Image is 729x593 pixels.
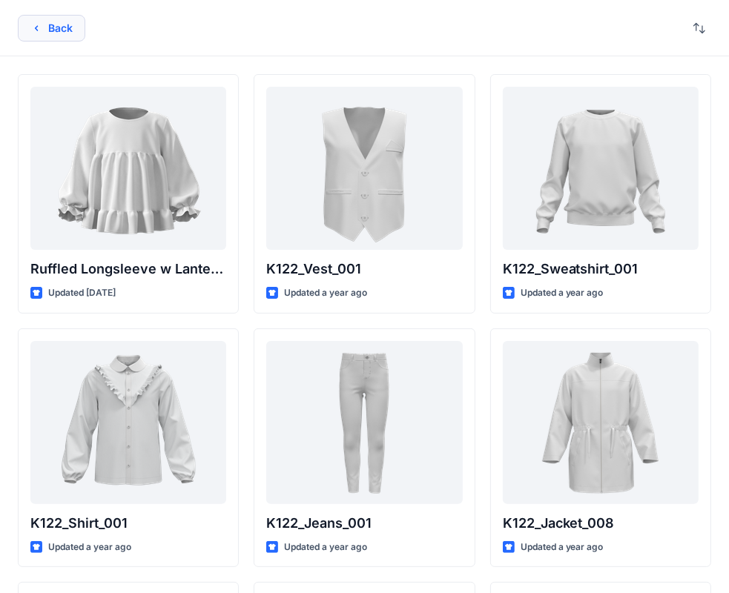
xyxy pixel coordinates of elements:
a: K122_Shirt_001 [30,341,226,504]
p: Ruffled Longsleeve w Lantern Sleeve [30,259,226,279]
p: Updated a year ago [521,540,604,555]
button: Back [18,15,85,42]
p: Updated a year ago [48,540,131,555]
p: Updated a year ago [284,285,367,301]
a: K122_Jeans_001 [266,341,462,504]
p: K122_Sweatshirt_001 [503,259,699,279]
a: Ruffled Longsleeve w Lantern Sleeve [30,87,226,250]
p: Updated [DATE] [48,285,116,301]
p: Updated a year ago [284,540,367,555]
a: K122_Sweatshirt_001 [503,87,699,250]
a: K122_Jacket_008 [503,341,699,504]
a: K122_Vest_001 [266,87,462,250]
p: Updated a year ago [521,285,604,301]
p: K122_Jeans_001 [266,513,462,534]
p: K122_Vest_001 [266,259,462,279]
p: K122_Shirt_001 [30,513,226,534]
p: K122_Jacket_008 [503,513,699,534]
